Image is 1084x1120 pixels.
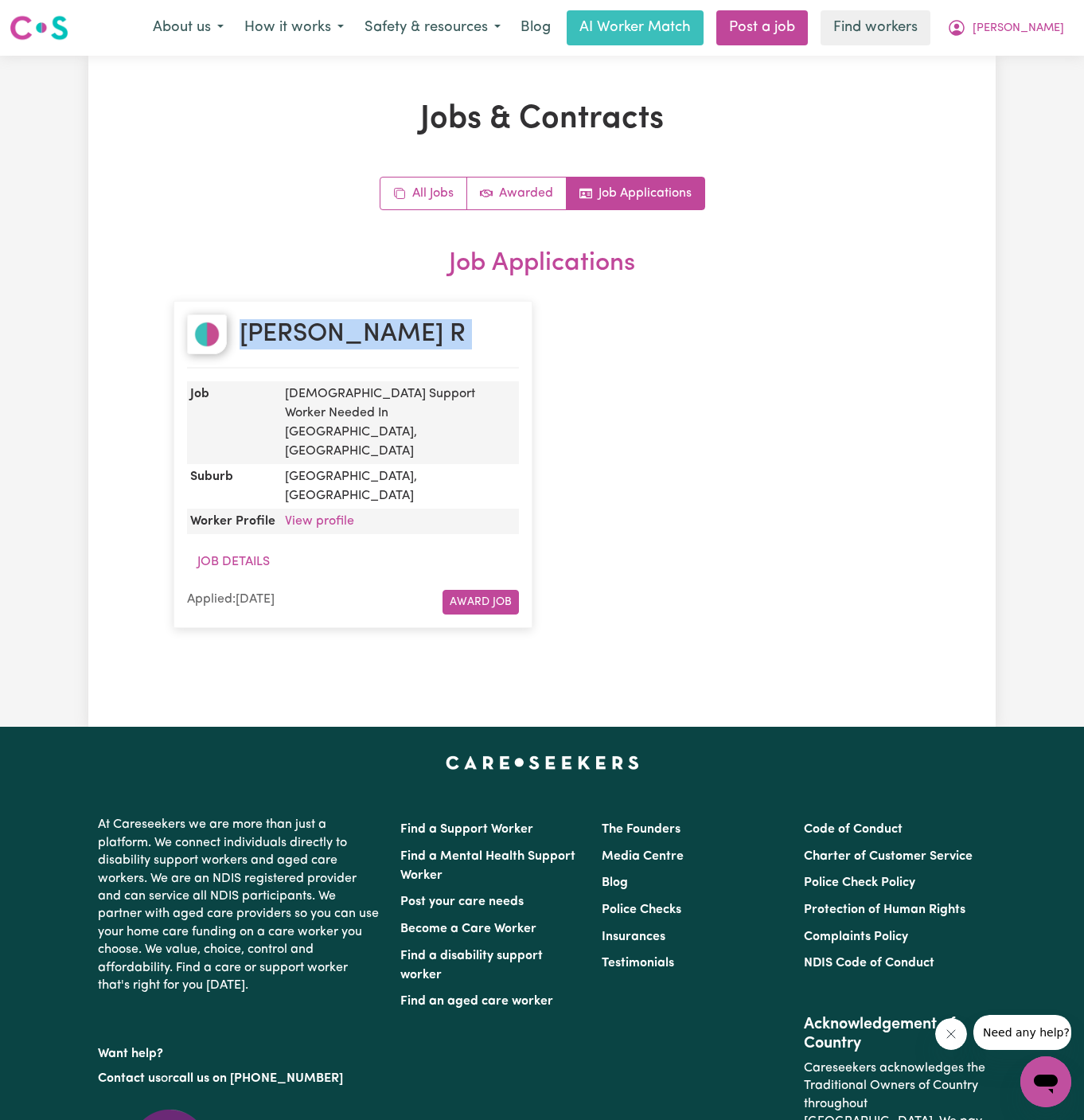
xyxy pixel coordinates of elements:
a: Find a Mental Health Support Worker [400,850,575,882]
a: Job applications [567,178,704,209]
dt: Worker Profile [187,509,279,534]
h2: Job Applications [174,248,910,279]
img: Simone [187,314,227,354]
a: call us on [PHONE_NUMBER] [173,1072,343,1085]
a: Find a Support Worker [400,823,533,836]
a: Insurances [602,931,665,943]
a: Police Check Policy [804,876,915,889]
iframe: Close message [935,1018,967,1050]
button: My Account [937,11,1074,45]
button: Safety & resources [354,11,511,45]
a: Complaints Policy [804,931,908,943]
button: Award Job [443,590,519,615]
img: Careseekers logo [10,14,68,42]
iframe: Button to launch messaging window [1020,1056,1071,1107]
a: Police Checks [602,903,681,916]
p: At Careseekers we are more than just a platform. We connect individuals directly to disability su... [98,810,381,1001]
button: About us [142,11,234,45]
a: Post a job [716,10,808,45]
a: Charter of Customer Service [804,850,973,863]
h2: [PERSON_NAME] R [240,319,466,349]
a: Blog [511,10,560,45]
a: NDIS Code of Conduct [804,957,934,970]
a: Find workers [821,10,930,45]
iframe: Message from company [973,1015,1071,1050]
a: Find an aged care worker [400,995,553,1008]
a: Find a disability support worker [400,950,543,981]
a: Careseekers home page [446,755,639,768]
a: Active jobs [467,178,567,209]
dt: Suburb [187,464,279,509]
a: Contact us [98,1072,161,1085]
h1: Jobs & Contracts [174,100,910,139]
dt: Job [187,381,279,464]
dd: [DEMOGRAPHIC_DATA] Support Worker Needed In [GEOGRAPHIC_DATA], [GEOGRAPHIC_DATA] [279,381,519,464]
a: Become a Care Worker [400,923,536,935]
a: Post your care needs [400,896,524,908]
p: or [98,1063,381,1094]
a: View profile [285,515,354,528]
a: All jobs [380,178,467,209]
span: [PERSON_NAME] [973,20,1064,37]
dd: [GEOGRAPHIC_DATA] , [GEOGRAPHIC_DATA] [279,464,519,509]
a: Protection of Human Rights [804,903,965,916]
a: AI Worker Match [567,10,704,45]
h2: Acknowledgement of Country [804,1015,986,1053]
a: Testimonials [602,957,674,970]
a: Code of Conduct [804,823,903,836]
a: Blog [602,876,628,889]
p: Want help? [98,1039,381,1063]
button: Job Details [187,547,280,577]
span: Applied: [DATE] [187,593,275,606]
a: Careseekers logo [10,10,68,46]
a: Media Centre [602,850,684,863]
a: The Founders [602,823,680,836]
button: How it works [234,11,354,45]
